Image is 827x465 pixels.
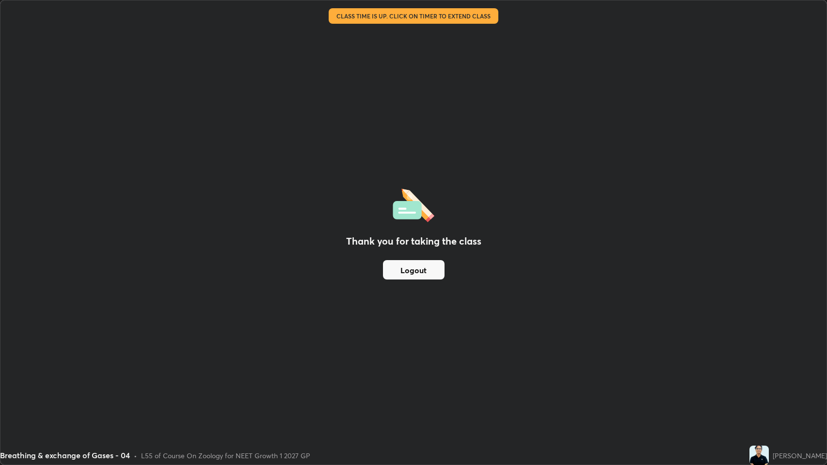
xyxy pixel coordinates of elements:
img: 44dbf02e4033470aa5e07132136bfb12.jpg [749,446,769,465]
div: L55 of Course On Zoology for NEET Growth 1 2027 GP [141,450,310,461]
img: offlineFeedback.1438e8b3.svg [393,186,434,222]
div: • [134,450,137,461]
div: [PERSON_NAME] [773,450,827,461]
h2: Thank you for taking the class [346,234,481,248]
button: Logout [383,260,445,279]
